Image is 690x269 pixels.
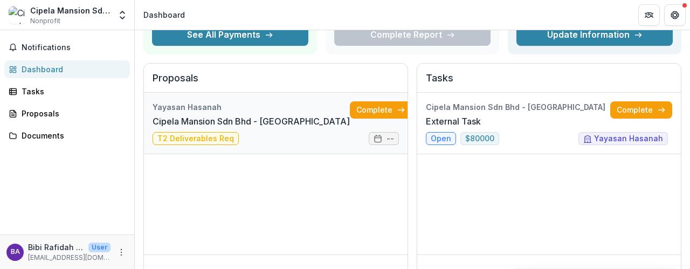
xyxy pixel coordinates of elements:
div: Dashboard [22,64,121,75]
a: Cipela Mansion Sdn Bhd - [GEOGRAPHIC_DATA] [153,115,350,128]
a: Tasks [4,82,130,100]
div: Documents [22,130,121,141]
button: Get Help [664,4,686,26]
a: Dashboard [4,60,130,78]
nav: breadcrumb [139,7,189,23]
p: [EMAIL_ADDRESS][DOMAIN_NAME] [28,253,111,263]
h2: Proposals [153,72,399,93]
a: Documents [4,127,130,144]
div: Tasks [22,86,121,97]
div: Cipela Mansion Sdn Bhd [30,5,111,16]
div: Bibi Rafidah Mohd Amin [11,249,20,256]
div: Dashboard [143,9,185,20]
button: Partners [638,4,660,26]
button: Notifications [4,39,130,56]
span: Nonprofit [30,16,60,26]
a: External Task [426,115,481,128]
button: See All Payments [152,24,308,46]
p: User [88,243,111,252]
a: Proposals [4,105,130,122]
a: Complete [350,101,412,119]
button: More [115,246,128,259]
p: Bibi Rafidah [PERSON_NAME] [28,242,84,253]
img: Cipela Mansion Sdn Bhd [9,6,26,24]
button: Open entity switcher [115,4,130,26]
a: Complete [610,101,672,119]
h2: Tasks [426,72,672,93]
div: Proposals [22,108,121,119]
span: Notifications [22,43,126,52]
a: Update Information [516,24,673,46]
